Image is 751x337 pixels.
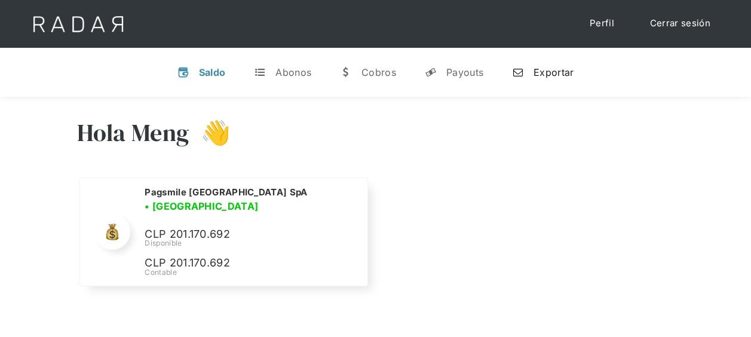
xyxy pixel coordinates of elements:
[275,66,311,78] div: Abonos
[425,66,437,78] div: y
[77,118,189,148] h3: Hola Meng
[189,118,231,148] h3: 👋
[145,267,352,278] div: Contable
[254,66,266,78] div: t
[534,66,574,78] div: Exportar
[145,186,307,198] h2: Pagsmile [GEOGRAPHIC_DATA] SpA
[145,226,324,243] p: CLP 201.170.692
[145,255,324,272] p: CLP 201.170.692
[145,238,352,249] div: Disponible
[512,66,524,78] div: n
[578,12,626,35] a: Perfil
[446,66,483,78] div: Payouts
[361,66,396,78] div: Cobros
[199,66,226,78] div: Saldo
[340,66,352,78] div: w
[177,66,189,78] div: v
[638,12,722,35] a: Cerrar sesión
[145,199,258,213] h3: • [GEOGRAPHIC_DATA]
